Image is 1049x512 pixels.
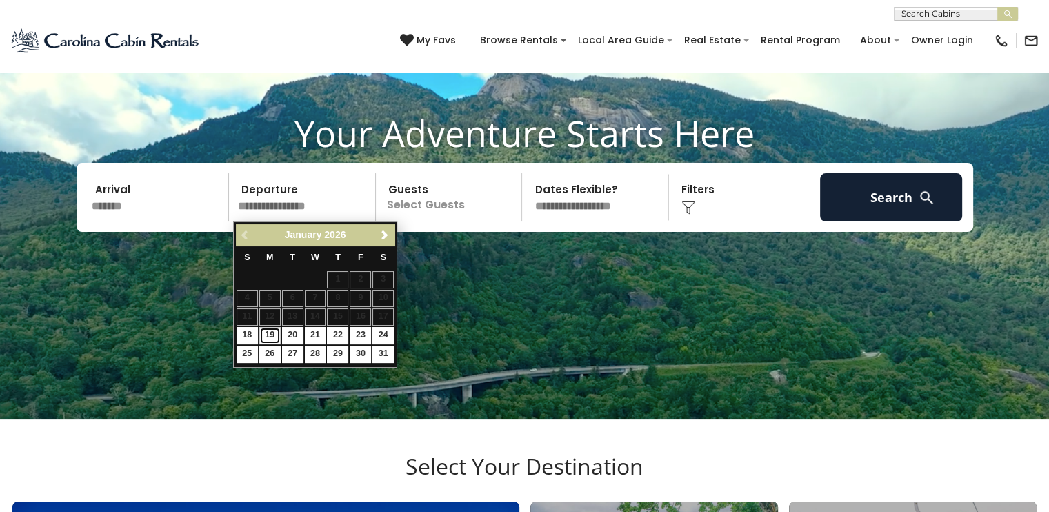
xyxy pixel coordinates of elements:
[820,173,963,221] button: Search
[311,253,319,262] span: Wednesday
[259,327,281,344] a: 19
[266,253,274,262] span: Monday
[327,327,348,344] a: 22
[372,327,394,344] a: 24
[237,327,258,344] a: 18
[994,33,1009,48] img: phone-regular-black.png
[379,230,390,241] span: Next
[305,346,326,363] a: 28
[237,346,258,363] a: 25
[417,33,456,48] span: My Favs
[571,30,671,51] a: Local Area Guide
[10,27,201,55] img: Blue-2.png
[290,253,295,262] span: Tuesday
[681,201,695,215] img: filter--v1.png
[327,346,348,363] a: 29
[754,30,847,51] a: Rental Program
[282,327,303,344] a: 20
[10,453,1039,502] h3: Select Your Destination
[380,173,522,221] p: Select Guests
[282,346,303,363] a: 27
[918,189,935,206] img: search-regular-white.png
[1023,33,1039,48] img: mail-regular-black.png
[285,229,322,240] span: January
[10,112,1039,155] h1: Your Adventure Starts Here
[904,30,980,51] a: Owner Login
[335,253,341,262] span: Thursday
[358,253,363,262] span: Friday
[677,30,748,51] a: Real Estate
[305,327,326,344] a: 21
[259,346,281,363] a: 26
[473,30,565,51] a: Browse Rentals
[381,253,386,262] span: Saturday
[350,346,371,363] a: 30
[400,33,459,48] a: My Favs
[376,226,393,244] a: Next
[350,327,371,344] a: 23
[853,30,898,51] a: About
[372,346,394,363] a: 31
[324,229,346,240] span: 2026
[244,253,250,262] span: Sunday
